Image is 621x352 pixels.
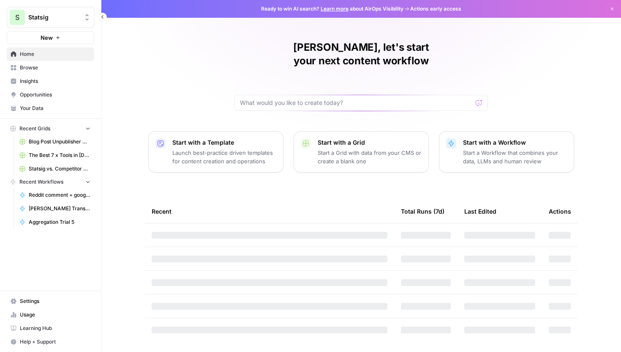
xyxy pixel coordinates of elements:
button: New [7,31,94,44]
p: Start with a Grid [318,138,422,147]
p: Launch best-practice driven templates for content creation and operations [172,148,276,165]
div: Last Edited [464,200,496,223]
input: What would you like to create today? [240,99,472,107]
button: Help + Support [7,335,94,349]
a: Opportunities [7,88,94,102]
a: Your Data [7,102,94,115]
a: Learning Hub [7,322,94,335]
span: S [15,12,19,22]
span: Actions early access [410,5,461,13]
p: Start a Workflow that combines your data, LLMs and human review [463,148,567,165]
span: New [41,33,53,42]
span: Home [20,50,90,58]
span: Reddit comment + google search [29,191,90,199]
button: Start with a WorkflowStart a Workflow that combines your data, LLMs and human review [439,131,574,173]
span: Aggregation Trial 5 [29,218,90,226]
a: Aggregation Trial 5 [16,215,94,229]
span: Statsig vs. Competitor v2 Grid [29,165,90,173]
span: Statsig [28,13,79,22]
a: Statsig vs. Competitor v2 Grid [16,162,94,176]
span: Insights [20,77,90,85]
span: Ready to win AI search? about AirOps Visibility [261,5,403,13]
span: Learning Hub [20,324,90,332]
p: Start with a Workflow [463,138,567,147]
span: Recent Grids [19,125,50,132]
div: Actions [549,200,571,223]
a: Blog Post Unpublisher Grid (master) [16,135,94,148]
a: Insights [7,74,94,88]
div: Total Runs (7d) [401,200,444,223]
span: Opportunities [20,91,90,99]
span: Your Data [20,104,90,112]
span: Settings [20,297,90,305]
span: Recent Workflows [19,178,63,186]
a: Home [7,47,94,61]
p: Start a Grid with data from your CMS or create a blank one [318,148,422,165]
a: Learn more [321,5,349,12]
span: Blog Post Unpublisher Grid (master) [29,138,90,146]
a: The Best 7 x Tools in [DATE] Grid [16,148,94,162]
span: [PERSON_NAME] Transcript to Asset [29,205,90,212]
button: Start with a TemplateLaunch best-practice driven templates for content creation and operations [148,131,283,173]
a: [PERSON_NAME] Transcript to Asset [16,202,94,215]
span: Help + Support [20,338,90,346]
span: Browse [20,64,90,71]
a: Settings [7,294,94,308]
p: Start with a Template [172,138,276,147]
span: Usage [20,311,90,319]
button: Recent Workflows [7,176,94,188]
a: Browse [7,61,94,74]
a: Usage [7,308,94,322]
a: Reddit comment + google search [16,188,94,202]
button: Recent Grids [7,122,94,135]
span: The Best 7 x Tools in [DATE] Grid [29,151,90,159]
button: Workspace: Statsig [7,7,94,28]
div: Recent [152,200,387,223]
h1: [PERSON_NAME], let's start your next content workflow [234,41,488,68]
button: Start with a GridStart a Grid with data from your CMS or create a blank one [294,131,429,173]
